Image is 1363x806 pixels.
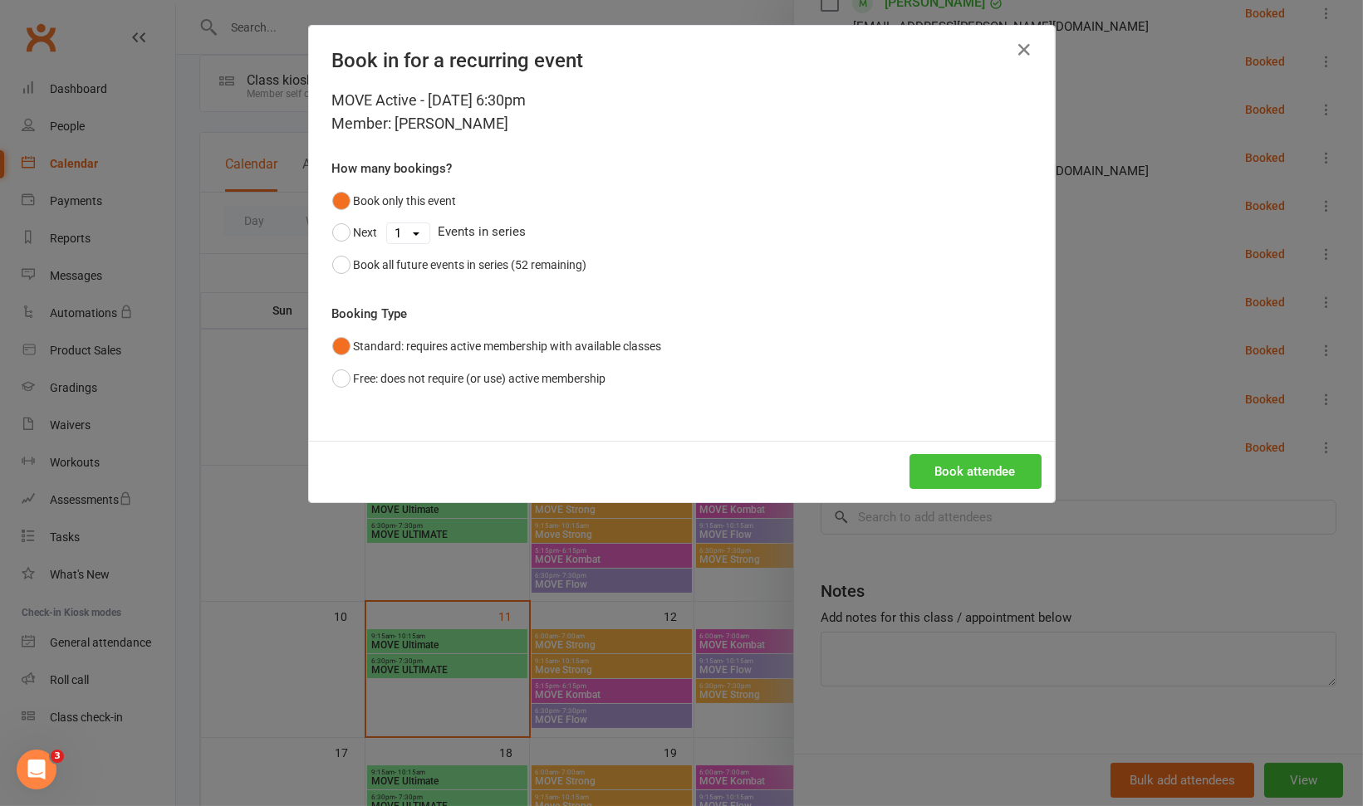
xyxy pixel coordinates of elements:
button: Book all future events in series (52 remaining) [332,249,587,281]
span: 3 [51,750,64,763]
div: Events in series [332,217,1032,248]
button: Next [332,217,378,248]
button: Close [1012,37,1038,63]
div: MOVE Active - [DATE] 6:30pm Member: [PERSON_NAME] [332,89,1032,135]
label: Booking Type [332,304,408,324]
iframe: Intercom live chat [17,750,56,789]
h4: Book in for a recurring event [332,49,1032,72]
button: Book only this event [332,185,457,217]
button: Standard: requires active membership with available classes [332,330,662,362]
button: Book attendee [909,454,1042,489]
label: How many bookings? [332,159,453,178]
button: Free: does not require (or use) active membership [332,363,606,394]
div: Book all future events in series (52 remaining) [354,256,587,274]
